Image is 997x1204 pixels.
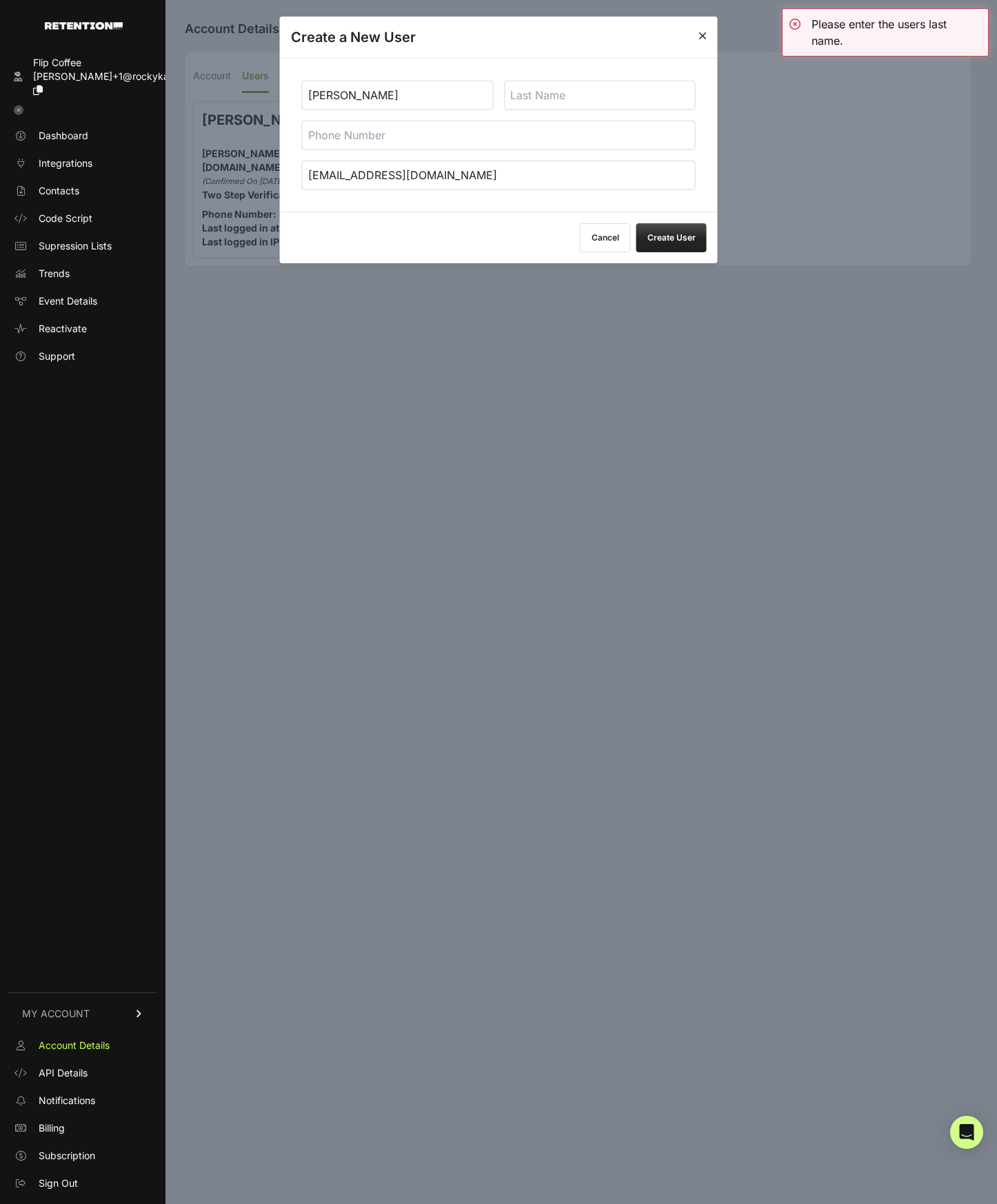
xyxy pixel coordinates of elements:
[8,207,157,229] a: Code Script
[8,180,157,202] a: Contacts
[39,1176,78,1190] span: Sign Out
[8,235,157,257] a: Supression Lists
[8,345,157,367] a: Support
[8,125,157,147] a: Dashboard
[504,81,696,110] input: Last Name
[39,156,92,170] span: Integrations
[950,1116,983,1149] div: Open Intercom Messenger
[302,81,494,110] input: First Name
[39,322,87,336] span: Reactivate
[636,223,707,252] button: Create User
[39,212,92,225] span: Code Script
[39,1121,65,1135] span: Billing
[580,223,631,252] button: Cancel
[8,1172,157,1194] a: Sign Out
[45,22,123,30] img: Retention.com
[33,70,188,82] span: [PERSON_NAME]+1@rockykana...
[8,152,157,174] a: Integrations
[39,1149,95,1163] span: Subscription
[8,992,157,1034] a: MY ACCOUNT
[8,52,157,101] a: Flip Coffee [PERSON_NAME]+1@rockykana...
[8,1090,157,1112] a: Notifications
[39,1094,95,1108] span: Notifications
[8,290,157,312] a: Event Details
[302,161,696,190] input: Email Address
[39,1066,88,1080] span: API Details
[8,263,157,285] a: Trends
[8,1034,157,1057] a: Account Details
[291,28,416,47] h3: Create a New User
[8,1117,157,1139] a: Billing
[302,121,696,150] input: Phone Number
[39,184,79,198] span: Contacts
[22,1007,90,1021] span: MY ACCOUNT
[812,16,981,49] div: Please enter the users last name.
[8,318,157,340] a: Reactivate
[39,1039,110,1052] span: Account Details
[8,1145,157,1167] a: Subscription
[39,267,70,280] span: Trends
[8,1062,157,1084] a: API Details
[39,239,112,253] span: Supression Lists
[39,294,97,308] span: Event Details
[39,349,75,363] span: Support
[39,129,88,143] span: Dashboard
[33,56,188,70] div: Flip Coffee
